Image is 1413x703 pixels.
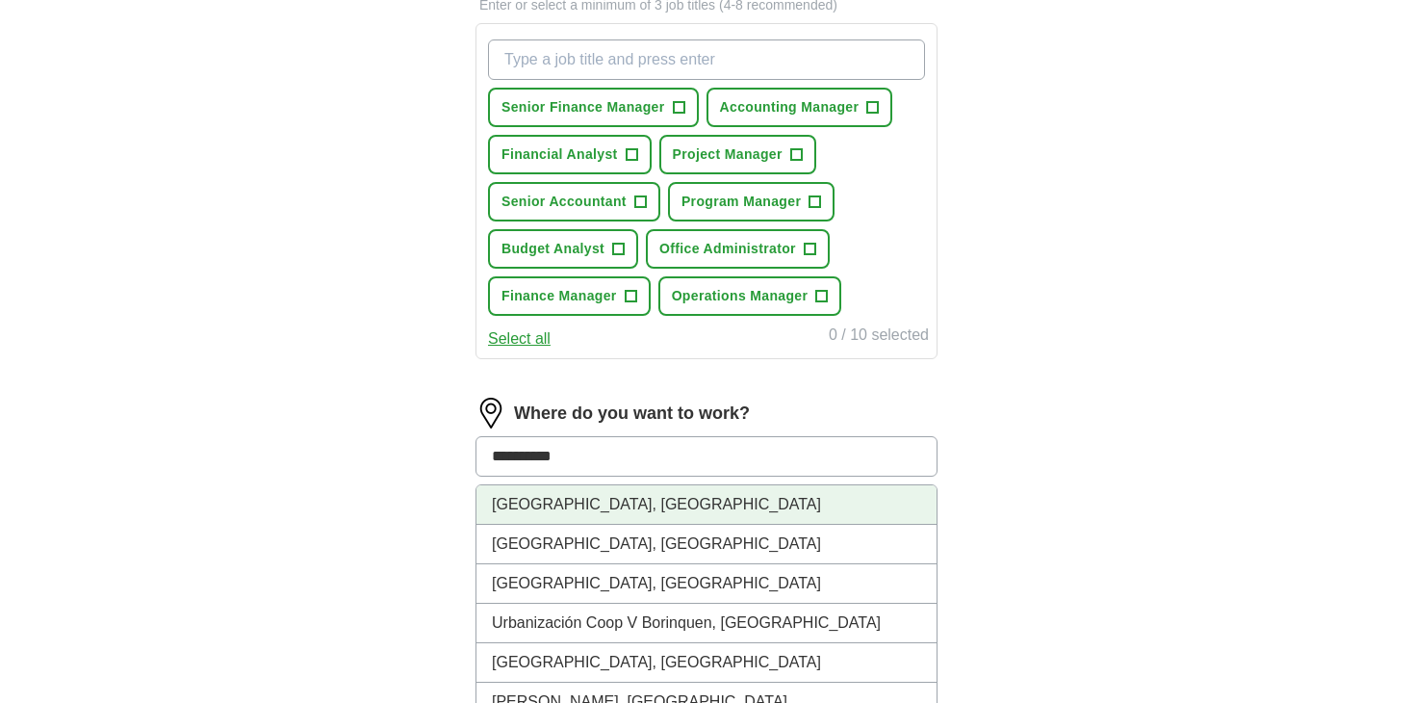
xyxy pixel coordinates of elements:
li: [GEOGRAPHIC_DATA], [GEOGRAPHIC_DATA] [476,525,937,564]
span: Budget Analyst [501,239,604,259]
span: Office Administrator [659,239,796,259]
button: Finance Manager [488,276,651,316]
img: location.png [475,398,506,429]
button: Accounting Manager [706,88,893,127]
button: Budget Analyst [488,229,638,269]
span: Project Manager [673,144,783,165]
span: Program Manager [681,192,801,212]
button: Financial Analyst [488,135,652,174]
span: Senior Accountant [501,192,627,212]
button: Senior Accountant [488,182,660,221]
span: Finance Manager [501,286,617,306]
input: Type a job title and press enter [488,39,925,80]
label: Where do you want to work? [514,401,750,427]
li: [GEOGRAPHIC_DATA], [GEOGRAPHIC_DATA] [476,643,937,683]
span: Accounting Manager [720,97,860,117]
span: Operations Manager [672,286,809,306]
button: Senior Finance Manager [488,88,699,127]
button: Program Manager [668,182,835,221]
button: Select all [488,327,551,351]
button: Operations Manager [658,276,842,316]
li: Urbanización Coop V Borinquen, [GEOGRAPHIC_DATA] [476,604,937,643]
div: 0 / 10 selected [829,324,929,351]
span: Financial Analyst [501,144,618,165]
span: Senior Finance Manager [501,97,665,117]
button: Office Administrator [646,229,830,269]
li: [GEOGRAPHIC_DATA], [GEOGRAPHIC_DATA] [476,485,937,525]
li: [GEOGRAPHIC_DATA], [GEOGRAPHIC_DATA] [476,564,937,604]
button: Project Manager [659,135,816,174]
